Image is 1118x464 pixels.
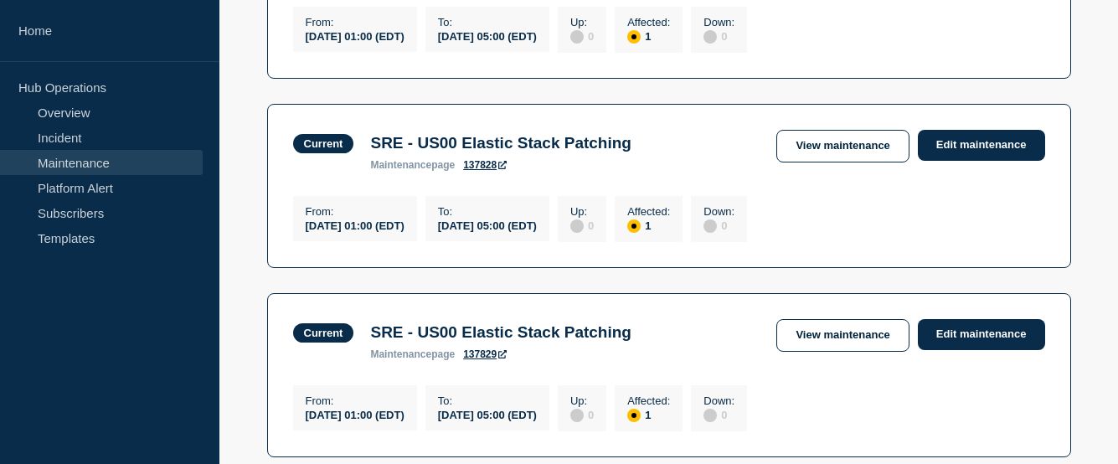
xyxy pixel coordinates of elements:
[304,327,343,339] div: Current
[703,16,734,28] p: Down :
[627,28,670,44] div: 1
[370,323,631,342] h3: SRE - US00 Elastic Stack Patching
[627,394,670,407] p: Affected :
[306,407,404,421] div: [DATE] 01:00 (EDT)
[703,28,734,44] div: 0
[703,394,734,407] p: Down :
[438,16,537,28] p: To :
[570,16,594,28] p: Up :
[438,205,537,218] p: To :
[306,28,404,43] div: [DATE] 01:00 (EDT)
[306,394,404,407] p: From :
[438,28,537,43] div: [DATE] 05:00 (EDT)
[918,319,1045,350] a: Edit maintenance
[570,219,584,233] div: disabled
[627,30,641,44] div: affected
[627,205,670,218] p: Affected :
[627,219,641,233] div: affected
[776,319,909,352] a: View maintenance
[570,394,594,407] p: Up :
[438,218,537,232] div: [DATE] 05:00 (EDT)
[438,394,537,407] p: To :
[570,30,584,44] div: disabled
[306,218,404,232] div: [DATE] 01:00 (EDT)
[703,205,734,218] p: Down :
[370,159,455,171] p: page
[370,348,431,360] span: maintenance
[438,407,537,421] div: [DATE] 05:00 (EDT)
[703,409,717,422] div: disabled
[304,137,343,150] div: Current
[306,16,404,28] p: From :
[370,159,431,171] span: maintenance
[306,205,404,218] p: From :
[627,218,670,233] div: 1
[570,407,594,422] div: 0
[463,348,507,360] a: 137829
[570,205,594,218] p: Up :
[703,407,734,422] div: 0
[627,16,670,28] p: Affected :
[570,409,584,422] div: disabled
[627,409,641,422] div: affected
[370,134,631,152] h3: SRE - US00 Elastic Stack Patching
[370,348,455,360] p: page
[703,218,734,233] div: 0
[627,407,670,422] div: 1
[570,218,594,233] div: 0
[703,219,717,233] div: disabled
[918,130,1045,161] a: Edit maintenance
[570,28,594,44] div: 0
[776,130,909,162] a: View maintenance
[703,30,717,44] div: disabled
[463,159,507,171] a: 137828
